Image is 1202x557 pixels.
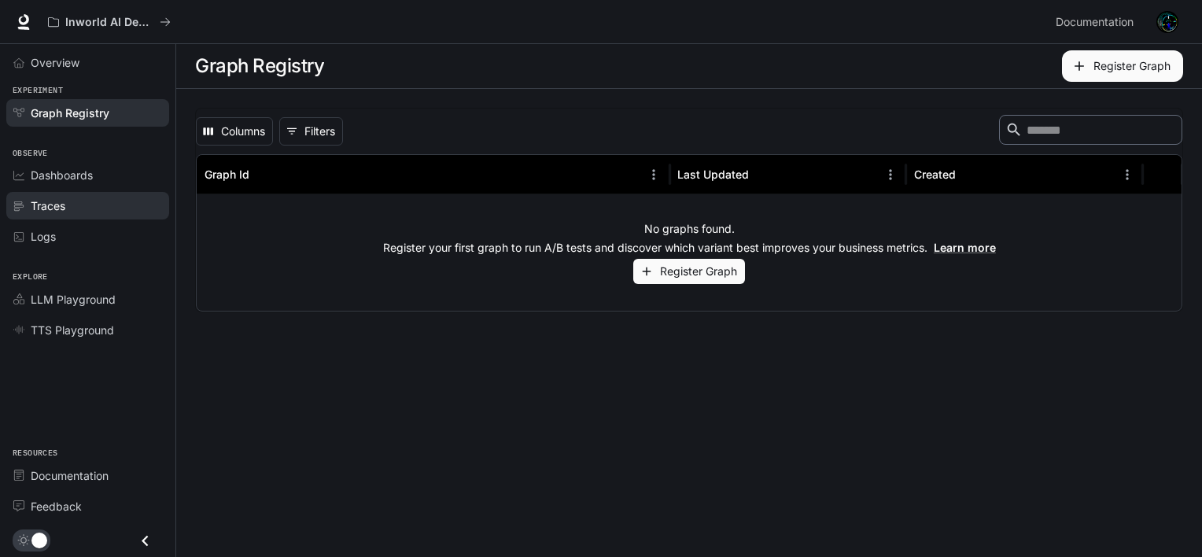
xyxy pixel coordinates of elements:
[677,168,749,181] div: Last Updated
[1156,11,1178,33] img: User avatar
[879,163,902,186] button: Menu
[1056,13,1134,32] span: Documentation
[31,105,109,121] span: Graph Registry
[196,117,273,146] button: Select columns
[6,286,169,313] a: LLM Playground
[31,531,47,548] span: Dark mode toggle
[644,221,735,237] p: No graphs found.
[6,49,169,76] a: Overview
[1062,50,1183,82] button: Register Graph
[31,498,82,515] span: Feedback
[31,167,93,183] span: Dashboards
[6,462,169,489] a: Documentation
[1152,6,1183,38] button: User avatar
[642,163,666,186] button: Menu
[6,492,169,520] a: Feedback
[1115,163,1139,186] button: Menu
[65,16,153,29] p: Inworld AI Demos
[31,322,114,338] span: TTS Playground
[6,316,169,344] a: TTS Playground
[195,50,324,82] h1: Graph Registry
[31,228,56,245] span: Logs
[251,163,275,186] button: Sort
[750,163,774,186] button: Sort
[1049,6,1145,38] a: Documentation
[383,240,996,256] p: Register your first graph to run A/B tests and discover which variant best improves your business...
[914,168,956,181] div: Created
[633,259,745,285] button: Register Graph
[31,291,116,308] span: LLM Playground
[6,99,169,127] a: Graph Registry
[31,467,109,484] span: Documentation
[957,163,981,186] button: Sort
[279,117,343,146] button: Show filters
[31,54,79,71] span: Overview
[127,525,163,557] button: Close drawer
[205,168,249,181] div: Graph Id
[6,223,169,250] a: Logs
[41,6,178,38] button: All workspaces
[999,115,1182,148] div: Search
[6,161,169,189] a: Dashboards
[934,241,996,254] a: Learn more
[31,197,65,214] span: Traces
[6,192,169,219] a: Traces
